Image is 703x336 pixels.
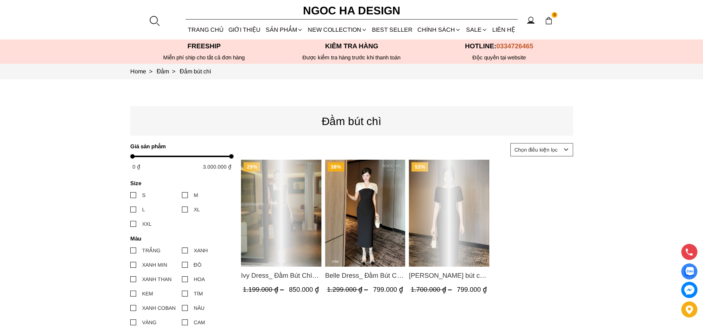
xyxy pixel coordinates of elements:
[142,205,145,214] div: L
[278,54,425,61] p: Được kiểm tra hàng trước khi thanh toán
[325,270,405,281] span: Belle Dress_ Đầm Bút Chì Đen Phối Choàng Vai May Ly Màu Trắng Kèm Hoa D961
[681,282,697,298] a: messenger
[409,270,489,281] span: [PERSON_NAME] bút chì ,tay nụ hồng ,bồng đầu tay màu đen D727
[545,17,553,25] img: img-CART-ICON-ksit0nf1
[411,286,454,294] span: 1.700.000 ₫
[194,318,205,326] div: CAM
[457,286,487,294] span: 799.000 ₫
[130,68,157,75] a: Link to Home
[325,160,405,267] a: Product image - Belle Dress_ Đầm Bút Chì Đen Phối Choàng Vai May Ly Màu Trắng Kèm Hoa D961
[464,20,490,39] a: SALE
[194,205,200,214] div: XL
[370,20,415,39] a: BEST SELLER
[130,54,278,61] div: Miễn phí ship cho tất cả đơn hàng
[226,20,263,39] a: GIỚI THIỆU
[132,164,140,170] span: 0 ₫
[241,270,321,281] a: Link to Ivy Dress_ Đầm Bút Chì Vai Chờm Màu Ghi Mix Cổ Trắng D1005
[373,286,403,294] span: 799.000 ₫
[409,270,489,281] a: Link to Alice Dress_Đầm bút chì ,tay nụ hồng ,bồng đầu tay màu đen D727
[130,112,573,130] p: Đầm bút chì
[142,304,176,312] div: XANH COBAN
[552,12,558,18] span: 0
[681,263,697,280] a: Display image
[685,267,694,276] img: Display image
[142,246,161,254] div: TRẮNG
[194,290,203,298] div: TÍM
[169,68,178,75] span: >
[289,286,319,294] span: 850.000 ₫
[425,42,573,50] p: Hotline:
[496,42,533,50] span: 0334726465
[130,143,229,149] h4: Giá sản phẩm
[194,275,205,283] div: HOA
[142,275,172,283] div: XANH THAN
[296,2,407,20] a: Ngoc Ha Design
[194,246,208,254] div: XANH
[241,270,321,281] span: Ivy Dress_ Đầm Bút Chì Vai Chờm Màu Ghi Mix Cổ Trắng D1005
[325,270,405,281] a: Link to Belle Dress_ Đầm Bút Chì Đen Phối Choàng Vai May Ly Màu Trắng Kèm Hoa D961
[146,68,155,75] span: >
[203,164,231,170] span: 3.000.000 ₫
[327,286,369,294] span: 1.299.000 ₫
[194,191,198,199] div: M
[142,318,156,326] div: VÀNG
[241,160,321,267] a: Product image - Ivy Dress_ Đầm Bút Chì Vai Chờm Màu Ghi Mix Cổ Trắng D1005
[409,160,489,267] a: Product image - Alice Dress_Đầm bút chì ,tay nụ hồng ,bồng đầu tay màu đen D727
[194,304,204,312] div: NÂU
[142,220,152,228] div: XXL
[157,68,180,75] a: Link to Đầm
[490,20,517,39] a: LIÊN HỆ
[180,68,211,75] a: Link to Đầm bút chì
[305,20,369,39] a: NEW COLLECTION
[194,261,201,269] div: ĐỎ
[142,261,167,269] div: XANH MIN
[415,20,464,39] div: Chính sách
[325,160,405,267] img: Belle Dress_ Đầm Bút Chì Đen Phối Choàng Vai May Ly Màu Trắng Kèm Hoa D961
[243,286,286,294] span: 1.199.000 ₫
[425,54,573,61] h6: Độc quyền tại website
[130,180,229,186] h4: Size
[130,42,278,50] p: Freeship
[263,20,305,39] div: SẢN PHẨM
[142,290,153,298] div: KEM
[186,20,226,39] a: TRANG CHỦ
[130,235,229,242] h4: Màu
[142,191,145,199] div: S
[325,42,378,50] font: Kiểm tra hàng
